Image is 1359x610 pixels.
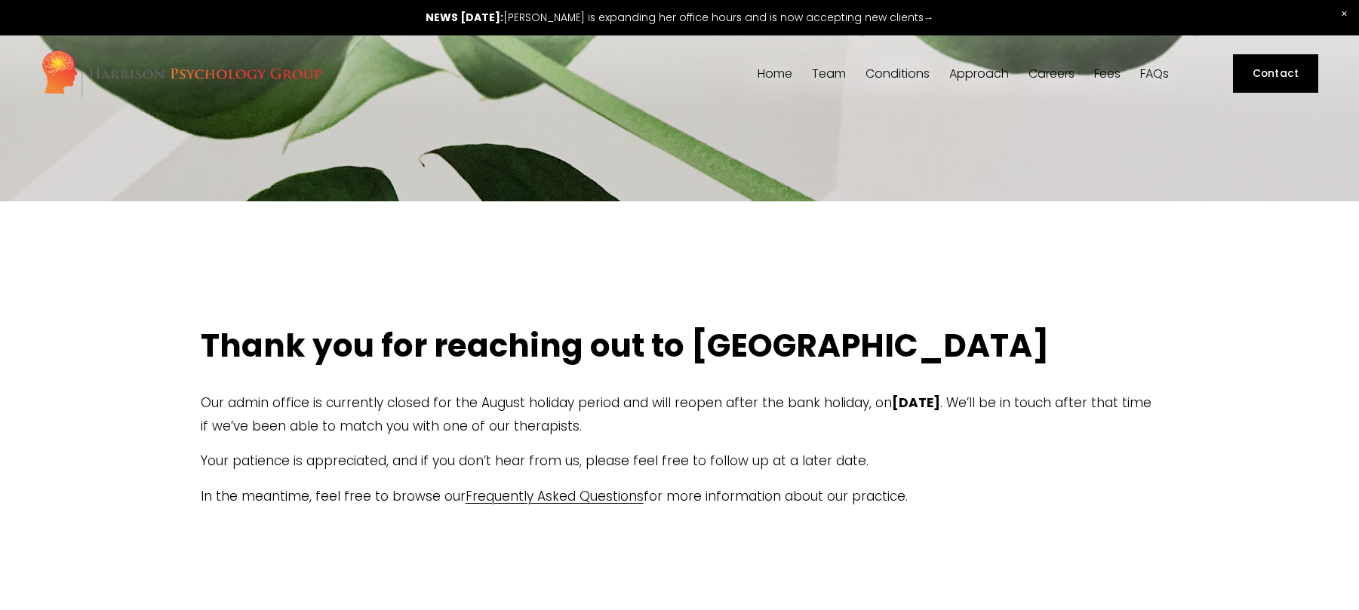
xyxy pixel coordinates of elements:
[1233,54,1318,93] a: Contact
[466,487,644,505] a: Frequently Asked Questions
[866,66,930,81] a: folder dropdown
[1094,66,1121,81] a: Fees
[866,68,930,80] span: Conditions
[1028,66,1075,81] a: Careers
[949,68,1009,80] span: Approach
[1140,66,1169,81] a: FAQs
[201,485,1159,508] p: In the meantime, feel free to browse our for more information about our practice.
[949,66,1009,81] a: folder dropdown
[201,391,1159,437] p: Our admin office is currently closed for the August holiday period and will reopen after the bank...
[812,68,846,80] span: Team
[201,449,1159,473] p: Your patience is appreciated, and if you don’t hear from us, please feel free to follow up at a l...
[201,323,1049,368] strong: Thank you for reaching out to [GEOGRAPHIC_DATA]
[892,394,940,412] strong: [DATE]
[812,66,846,81] a: folder dropdown
[41,49,322,98] img: Harrison Psychology Group
[758,66,792,81] a: Home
